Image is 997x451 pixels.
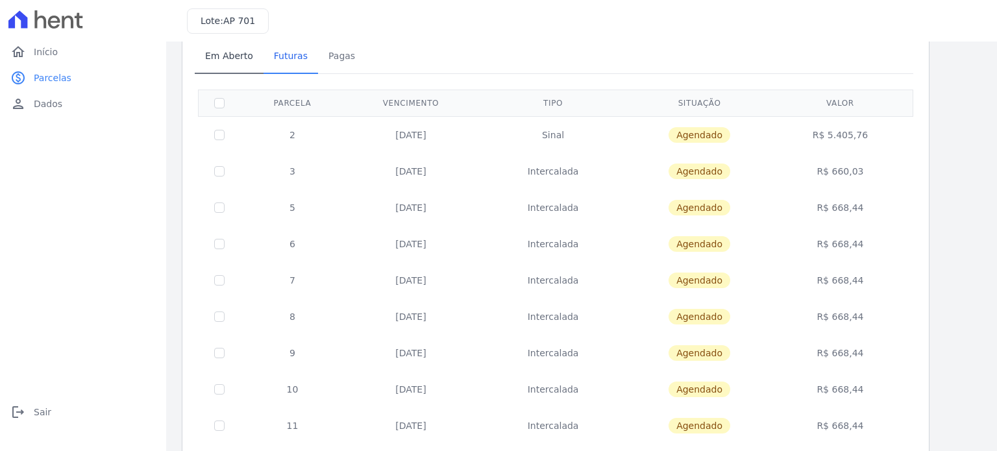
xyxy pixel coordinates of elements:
td: 5 [240,189,345,226]
td: R$ 668,44 [770,335,910,371]
td: 9 [240,335,345,371]
th: Situação [629,90,770,116]
span: Pagas [321,43,363,69]
th: Tipo [477,90,629,116]
a: Em Aberto [195,40,264,74]
span: Em Aberto [197,43,261,69]
td: [DATE] [345,226,477,262]
td: R$ 668,44 [770,371,910,408]
td: 10 [240,371,345,408]
h3: Lote: [201,14,255,28]
td: 2 [240,116,345,153]
td: R$ 668,44 [770,189,910,226]
span: Agendado [669,382,730,397]
td: Intercalada [477,226,629,262]
span: Agendado [669,418,730,433]
span: Agendado [669,309,730,324]
td: [DATE] [345,335,477,371]
td: Intercalada [477,408,629,444]
i: logout [10,404,26,420]
th: Vencimento [345,90,477,116]
span: Agendado [669,345,730,361]
td: 3 [240,153,345,189]
span: Agendado [669,200,730,215]
span: Início [34,45,58,58]
td: [DATE] [345,262,477,299]
td: Intercalada [477,189,629,226]
td: [DATE] [345,408,477,444]
th: Valor [770,90,910,116]
td: 8 [240,299,345,335]
td: Intercalada [477,153,629,189]
a: homeInício [5,39,161,65]
span: AP 701 [223,16,255,26]
td: [DATE] [345,299,477,335]
td: Intercalada [477,371,629,408]
span: Agendado [669,273,730,288]
a: paidParcelas [5,65,161,91]
span: Futuras [266,43,315,69]
td: [DATE] [345,371,477,408]
td: R$ 668,44 [770,262,910,299]
td: [DATE] [345,189,477,226]
a: Futuras [264,40,318,74]
span: Agendado [669,236,730,252]
td: 6 [240,226,345,262]
td: Sinal [477,116,629,153]
i: home [10,44,26,60]
td: Intercalada [477,335,629,371]
a: personDados [5,91,161,117]
th: Parcela [240,90,345,116]
td: [DATE] [345,116,477,153]
td: R$ 660,03 [770,153,910,189]
span: Dados [34,97,62,110]
a: logoutSair [5,399,161,425]
td: [DATE] [345,153,477,189]
i: paid [10,70,26,86]
td: R$ 668,44 [770,408,910,444]
td: R$ 668,44 [770,226,910,262]
td: Intercalada [477,262,629,299]
td: R$ 5.405,76 [770,116,910,153]
a: Pagas [318,40,365,74]
td: 7 [240,262,345,299]
i: person [10,96,26,112]
span: Parcelas [34,71,71,84]
td: 11 [240,408,345,444]
td: R$ 668,44 [770,299,910,335]
td: Intercalada [477,299,629,335]
span: Sair [34,406,51,419]
span: Agendado [669,164,730,179]
span: Agendado [669,127,730,143]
